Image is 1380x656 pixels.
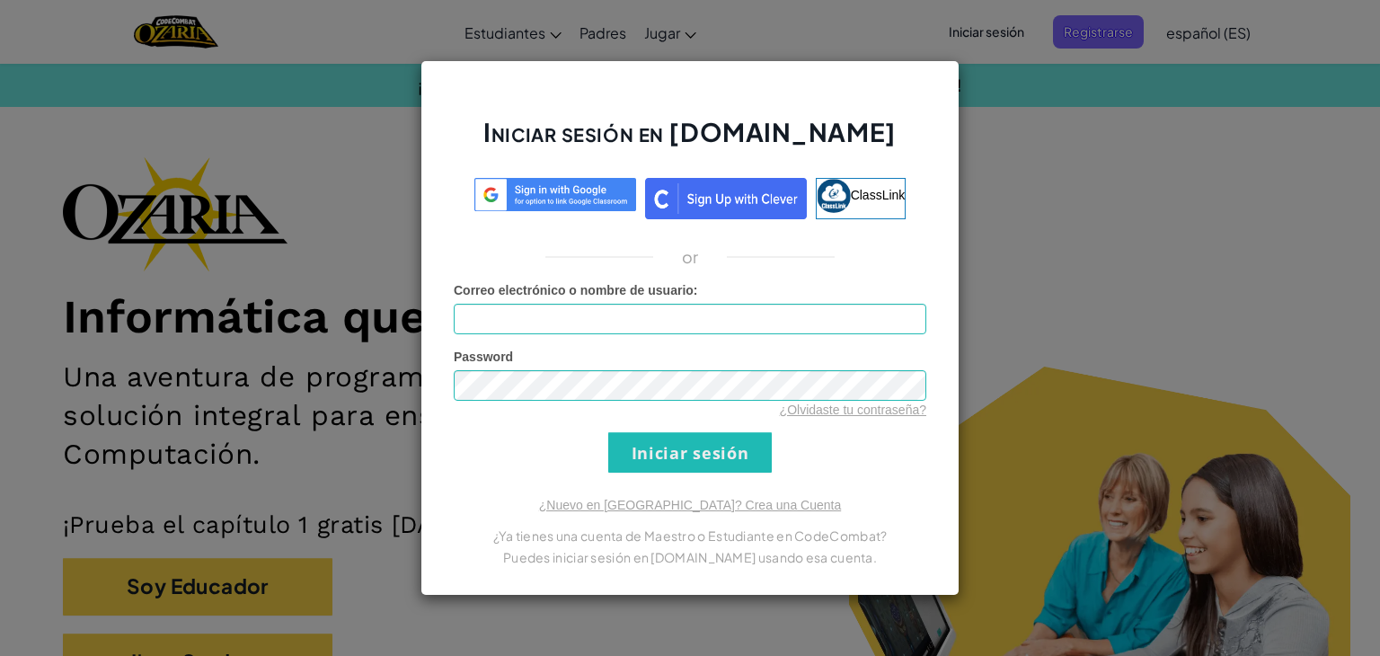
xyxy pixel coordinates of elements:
[454,546,926,568] p: Puedes iniciar sesión en [DOMAIN_NAME] usando esa cuenta.
[645,178,807,219] img: clever_sso_button@2x.png
[682,246,699,268] p: or
[608,432,772,473] input: Iniciar sesión
[851,188,906,202] span: ClassLink
[454,350,513,364] span: Password
[780,403,926,417] a: ¿Olvidaste tu contraseña?
[454,525,926,546] p: ¿Ya tienes una cuenta de Maestro o Estudiante en CodeCombat?
[454,281,698,299] label: :
[817,179,851,213] img: classlink-logo-small.png
[454,115,926,167] h2: Iniciar sesión en [DOMAIN_NAME]
[454,283,694,297] span: Correo electrónico o nombre de usuario
[474,178,636,211] img: log-in-google-sso.svg
[539,498,841,512] a: ¿Nuevo en [GEOGRAPHIC_DATA]? Crea una Cuenta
